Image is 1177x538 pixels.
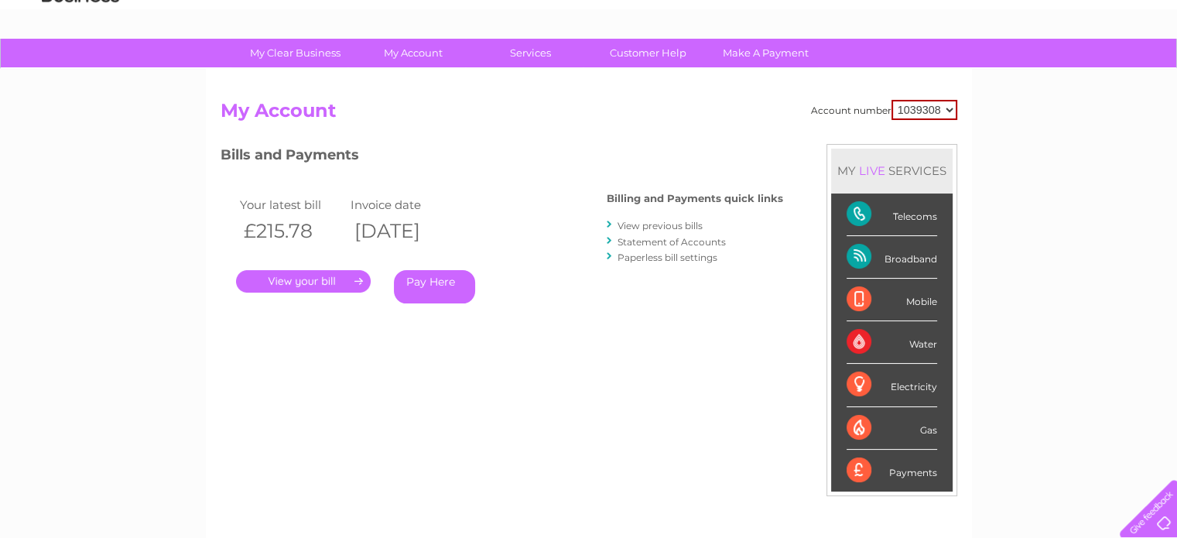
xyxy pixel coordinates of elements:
[1126,66,1162,77] a: Log out
[236,215,347,247] th: £215.78
[847,194,937,236] div: Telecoms
[847,407,937,450] div: Gas
[885,8,992,27] a: 0333 014 3131
[347,194,458,215] td: Invoice date
[847,236,937,279] div: Broadband
[856,163,888,178] div: LIVE
[847,364,937,406] div: Electricity
[943,66,977,77] a: Energy
[584,39,712,67] a: Customer Help
[236,270,371,293] a: .
[467,39,594,67] a: Services
[905,66,934,77] a: Water
[1074,66,1112,77] a: Contact
[618,236,726,248] a: Statement of Accounts
[607,193,783,204] h4: Billing and Payments quick links
[394,270,475,303] a: Pay Here
[231,39,359,67] a: My Clear Business
[811,100,957,120] div: Account number
[236,194,347,215] td: Your latest bill
[618,220,703,231] a: View previous bills
[618,252,717,263] a: Paperless bill settings
[847,450,937,492] div: Payments
[987,66,1033,77] a: Telecoms
[847,321,937,364] div: Water
[224,9,955,75] div: Clear Business is a trading name of Verastar Limited (registered in [GEOGRAPHIC_DATA] No. 3667643...
[831,149,953,193] div: MY SERVICES
[1042,66,1065,77] a: Blog
[347,215,458,247] th: [DATE]
[221,100,957,129] h2: My Account
[702,39,830,67] a: Make A Payment
[847,279,937,321] div: Mobile
[221,144,783,171] h3: Bills and Payments
[349,39,477,67] a: My Account
[41,40,120,87] img: logo.png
